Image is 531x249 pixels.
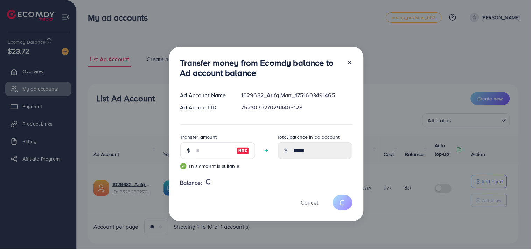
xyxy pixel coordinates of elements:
button: Cancel [292,195,327,210]
iframe: Chat [501,218,526,244]
small: This amount is suitable [180,163,255,170]
img: image [237,147,249,155]
label: Total balance in ad account [278,134,340,141]
div: 1029682_Arifg Mart_1751603491465 [236,91,358,99]
span: Cancel [301,199,319,206]
div: Ad Account ID [175,104,236,112]
span: Balance: [180,179,202,187]
div: Ad Account Name [175,91,236,99]
img: guide [180,163,187,169]
label: Transfer amount [180,134,217,141]
h3: Transfer money from Ecomdy balance to Ad account balance [180,58,341,78]
div: 7523079270294405128 [236,104,358,112]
